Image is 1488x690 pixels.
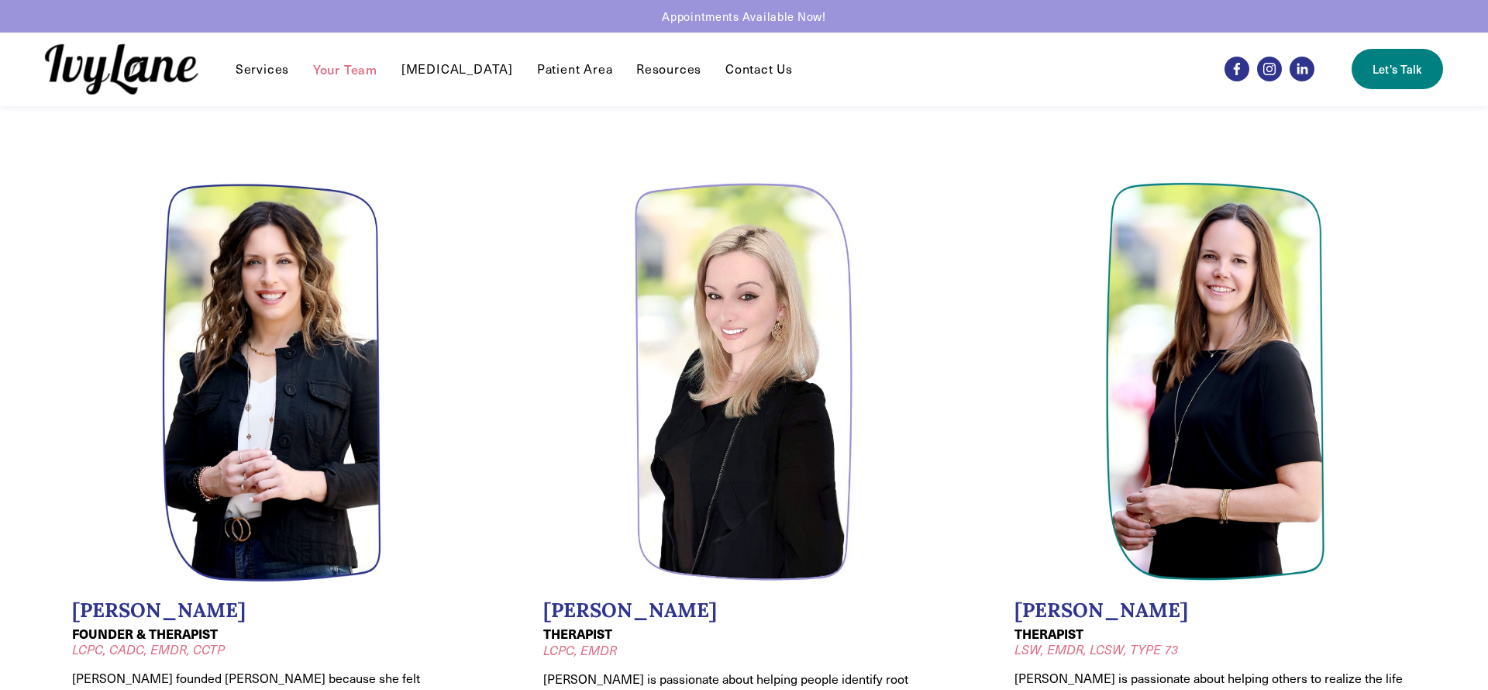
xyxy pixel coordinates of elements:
strong: FOUNDER & THERAPIST [72,625,218,643]
span: Services [236,61,289,78]
a: Contact Us [725,60,793,78]
a: Facebook [1224,57,1249,81]
a: folder dropdown [236,60,289,78]
img: Ivy Lane Counseling &mdash; Therapy that works for you [45,44,198,95]
strong: THERAPIST [1014,625,1083,643]
a: Instagram [1257,57,1282,81]
img: Headshot of Wendy Pawelski, LCPC, CADC, EMDR, CCTP. Wendy is a founder oft Ivy Lane Counseling [162,182,383,582]
em: LCPC, CADC, EMDR, CCTP [72,641,225,657]
h2: [PERSON_NAME] [1014,599,1416,623]
h2: [PERSON_NAME] [72,599,474,623]
a: [MEDICAL_DATA] [401,60,513,78]
a: Let's Talk [1352,49,1443,89]
img: Headshot of Jessica Wilkiel, LCPC, EMDR. Meghan is a therapist at Ivy Lane Counseling. [634,182,855,582]
em: LSW, EMDR, LCSW, TYPE 73 [1014,641,1178,657]
h2: [PERSON_NAME] [543,599,945,623]
a: Patient Area [537,60,613,78]
em: LCPC, EMDR [543,642,617,658]
a: LinkedIn [1290,57,1314,81]
span: Resources [636,61,701,78]
a: Your Team [313,60,377,78]
img: Headshot of Jodi Kautz, LSW, EMDR, TYPE 73, LCSW. Jodi is a therapist at Ivy Lane Counseling. [1105,182,1326,582]
strong: THERAPIST [543,625,612,643]
a: folder dropdown [636,60,701,78]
